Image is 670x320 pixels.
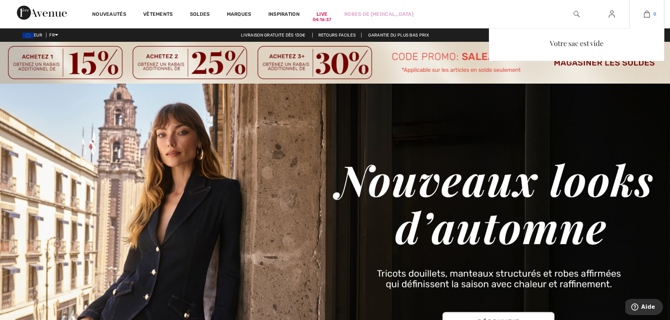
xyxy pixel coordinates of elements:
span: EUR [23,33,45,38]
a: Robes de [MEDICAL_DATA] [344,11,414,18]
div: Votre sac est vide [495,34,658,52]
img: Euro [23,33,34,38]
img: recherche [574,10,580,18]
a: Retours faciles [312,33,362,38]
span: Inspiration [268,11,300,19]
span: 0 [653,11,656,17]
a: Soldes [190,11,210,19]
span: FR [49,33,58,38]
iframe: Ouvre un widget dans lequel vous pouvez trouver plus d’informations [625,299,663,316]
a: Garantie du plus bas prix [363,33,435,38]
a: Livraison gratuite dès 130€ [235,33,311,38]
a: Se connecter [603,10,620,19]
a: 0 [630,10,664,18]
img: Mes infos [609,10,615,18]
a: Vêtements [143,11,173,19]
img: 1ère Avenue [17,6,67,20]
a: Nouveautés [92,11,126,19]
img: Mon panier [644,10,650,18]
div: 04:16:37 [313,17,331,23]
a: Marques [227,11,251,19]
a: Live04:16:37 [317,11,327,18]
